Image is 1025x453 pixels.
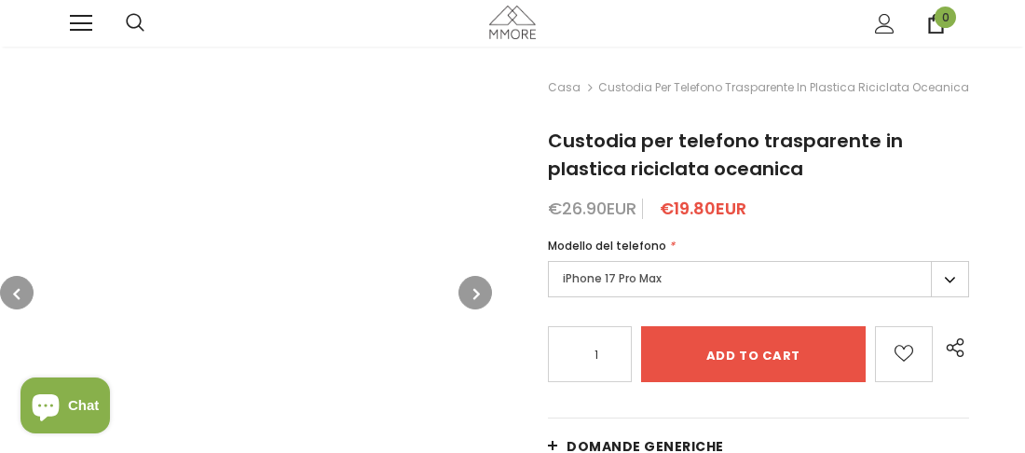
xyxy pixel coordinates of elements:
img: Casi MMORE [489,6,536,38]
span: Custodia per telefono trasparente in plastica riciclata oceanica [548,128,903,182]
span: 0 [935,7,956,28]
a: Casa [548,76,581,99]
span: €26.90EUR [548,197,636,220]
span: Custodia per telefono trasparente in plastica riciclata oceanica [598,76,969,99]
span: €19.80EUR [660,197,746,220]
span: Modello del telefono [548,238,666,254]
label: iPhone 17 Pro Max [548,261,969,297]
a: 0 [926,14,946,34]
input: Add to cart [641,326,866,382]
inbox-online-store-chat: Shopify online store chat [15,377,116,438]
